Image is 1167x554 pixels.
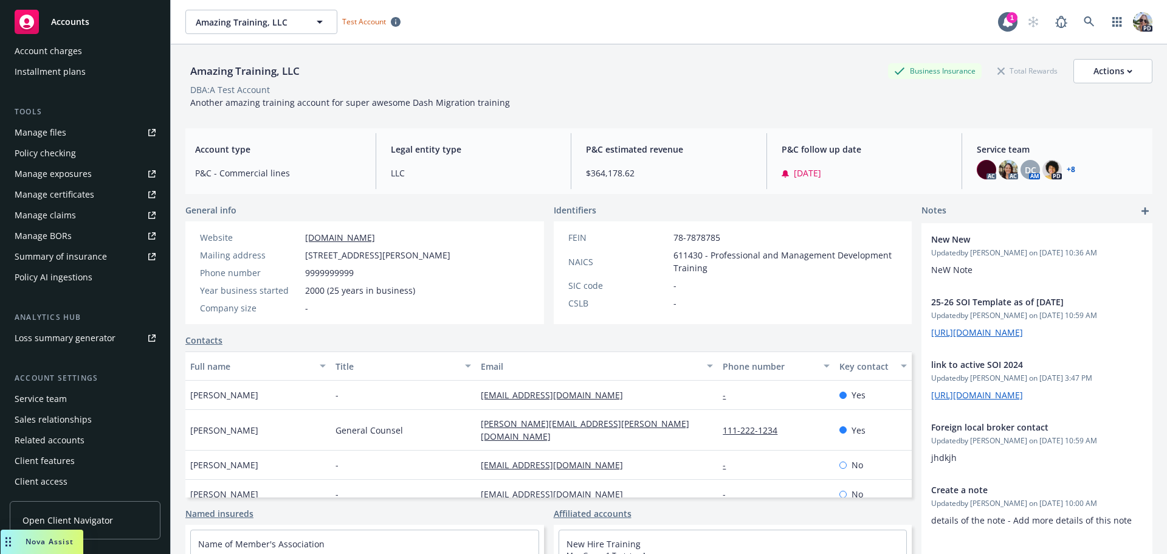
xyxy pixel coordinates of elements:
[931,327,1023,338] a: [URL][DOMAIN_NAME]
[782,143,948,156] span: P&C follow up date
[15,268,92,287] div: Policy AI ingestions
[190,97,510,108] span: Another amazing training account for super awesome Dash Migration training
[196,16,301,29] span: Amazing Training, LLC
[1093,60,1132,83] div: Actions
[481,389,633,401] a: [EMAIL_ADDRESS][DOMAIN_NAME]
[200,231,300,244] div: Website
[852,389,866,401] span: Yes
[921,204,946,218] span: Notes
[991,63,1064,78] div: Total Rewards
[185,334,222,347] a: Contacts
[835,351,912,381] button: Key contact
[15,62,86,81] div: Installment plans
[391,143,557,156] span: Legal entity type
[481,360,700,373] div: Email
[10,268,160,287] a: Policy AI ingestions
[723,389,735,401] a: -
[200,249,300,261] div: Mailing address
[931,248,1143,258] span: Updated by [PERSON_NAME] on [DATE] 10:36 AM
[931,435,1143,446] span: Updated by [PERSON_NAME] on [DATE] 10:59 AM
[200,284,300,297] div: Year business started
[15,41,82,61] div: Account charges
[51,17,89,27] span: Accounts
[10,41,160,61] a: Account charges
[1,530,83,554] button: Nova Assist
[476,351,718,381] button: Email
[10,472,160,491] a: Client access
[15,226,72,246] div: Manage BORs
[336,389,339,401] span: -
[15,451,75,471] div: Client features
[852,488,863,500] span: No
[931,389,1023,401] a: [URL][DOMAIN_NAME]
[342,16,386,27] span: Test Account
[10,451,160,471] a: Client features
[10,389,160,409] a: Service team
[1007,12,1017,23] div: 1
[185,10,337,34] button: Amazing Training, LLC
[185,204,236,216] span: General info
[336,488,339,500] span: -
[568,279,669,292] div: SIC code
[195,143,361,156] span: Account type
[718,351,834,381] button: Phone number
[921,286,1152,348] div: 25-26 SOI Template as of [DATE]Updatedby [PERSON_NAME] on [DATE] 10:59 AM[URL][DOMAIN_NAME]
[10,431,160,450] a: Related accounts
[190,424,258,437] span: [PERSON_NAME]
[185,507,253,520] a: Named insureds
[931,421,1111,434] span: Foreign local broker contact
[22,514,113,527] span: Open Client Navigator
[185,63,305,79] div: Amazing Training, LLC
[794,167,821,179] span: [DATE]
[10,144,160,163] a: Policy checking
[10,164,160,184] a: Manage exposures
[15,410,92,429] div: Sales relationships
[921,223,1152,286] div: New NewUpdatedby [PERSON_NAME] on [DATE] 10:36 AMNeW Note
[305,284,415,297] span: 2000 (25 years in business)
[10,5,160,39] a: Accounts
[336,360,458,373] div: Title
[190,488,258,500] span: [PERSON_NAME]
[921,411,1152,474] div: Foreign local broker contactUpdatedby [PERSON_NAME] on [DATE] 10:59 AMjhdkjh
[190,83,270,96] div: DBA: A Test Account
[391,167,557,179] span: LLC
[331,351,476,381] button: Title
[15,247,107,266] div: Summary of insurance
[1049,10,1073,34] a: Report a Bug
[977,160,996,179] img: photo
[977,143,1143,156] span: Service team
[10,226,160,246] a: Manage BORs
[200,266,300,279] div: Phone number
[15,328,115,348] div: Loss summary generator
[931,310,1143,321] span: Updated by [PERSON_NAME] on [DATE] 10:59 AM
[723,424,787,436] a: 111-222-1234
[999,160,1018,179] img: photo
[921,474,1152,536] div: Create a noteUpdatedby [PERSON_NAME] on [DATE] 10:00 AMdetails of the note - Add more details of ...
[673,249,898,274] span: 611430 - Professional and Management Development Training
[305,249,450,261] span: [STREET_ADDRESS][PERSON_NAME]
[15,206,76,225] div: Manage claims
[190,360,312,373] div: Full name
[481,459,633,471] a: [EMAIL_ADDRESS][DOMAIN_NAME]
[1073,59,1152,83] button: Actions
[15,164,92,184] div: Manage exposures
[673,297,676,310] span: -
[195,167,361,179] span: P&C - Commercial lines
[10,123,160,142] a: Manage files
[554,507,632,520] a: Affiliated accounts
[586,143,752,156] span: P&C estimated revenue
[305,232,375,243] a: [DOMAIN_NAME]
[723,459,735,471] a: -
[1138,204,1152,218] a: add
[190,389,258,401] span: [PERSON_NAME]
[15,185,94,204] div: Manage certificates
[586,167,752,179] span: $364,178.62
[1105,10,1129,34] a: Switch app
[305,266,354,279] span: 9999999999
[568,231,669,244] div: FEIN
[723,360,816,373] div: Phone number
[10,328,160,348] a: Loss summary generator
[481,488,633,500] a: [EMAIL_ADDRESS][DOMAIN_NAME]
[568,255,669,268] div: NAICS
[1025,164,1036,176] span: DC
